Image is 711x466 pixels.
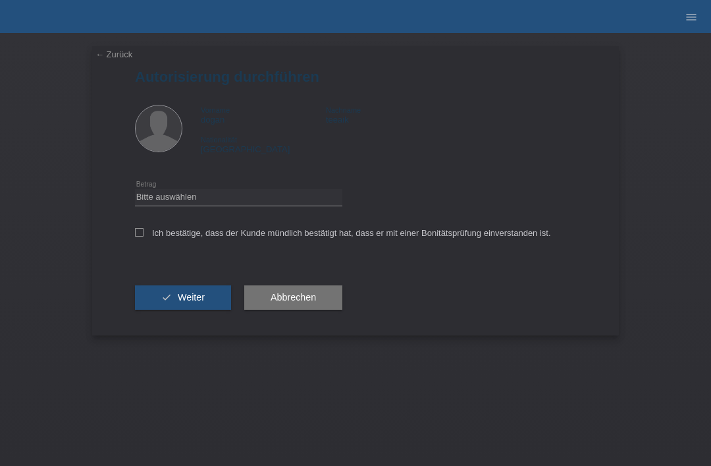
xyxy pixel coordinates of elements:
[135,285,231,310] button: check Weiter
[135,228,551,238] label: Ich bestätige, dass der Kunde mündlich bestätigt hat, dass er mit einer Bonitätsprüfung einversta...
[201,105,326,125] div: dogan
[161,292,172,303] i: check
[135,69,576,85] h1: Autorisierung durchführen
[685,11,698,24] i: menu
[678,13,704,20] a: menu
[271,292,316,303] span: Abbrechen
[201,134,326,154] div: [GEOGRAPHIC_DATA]
[178,292,205,303] span: Weiter
[326,105,451,125] div: teeaik
[95,49,132,59] a: ← Zurück
[244,285,342,310] button: Abbrechen
[326,106,361,114] span: Nachname
[201,106,230,114] span: Vorname
[201,136,237,144] span: Nationalität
